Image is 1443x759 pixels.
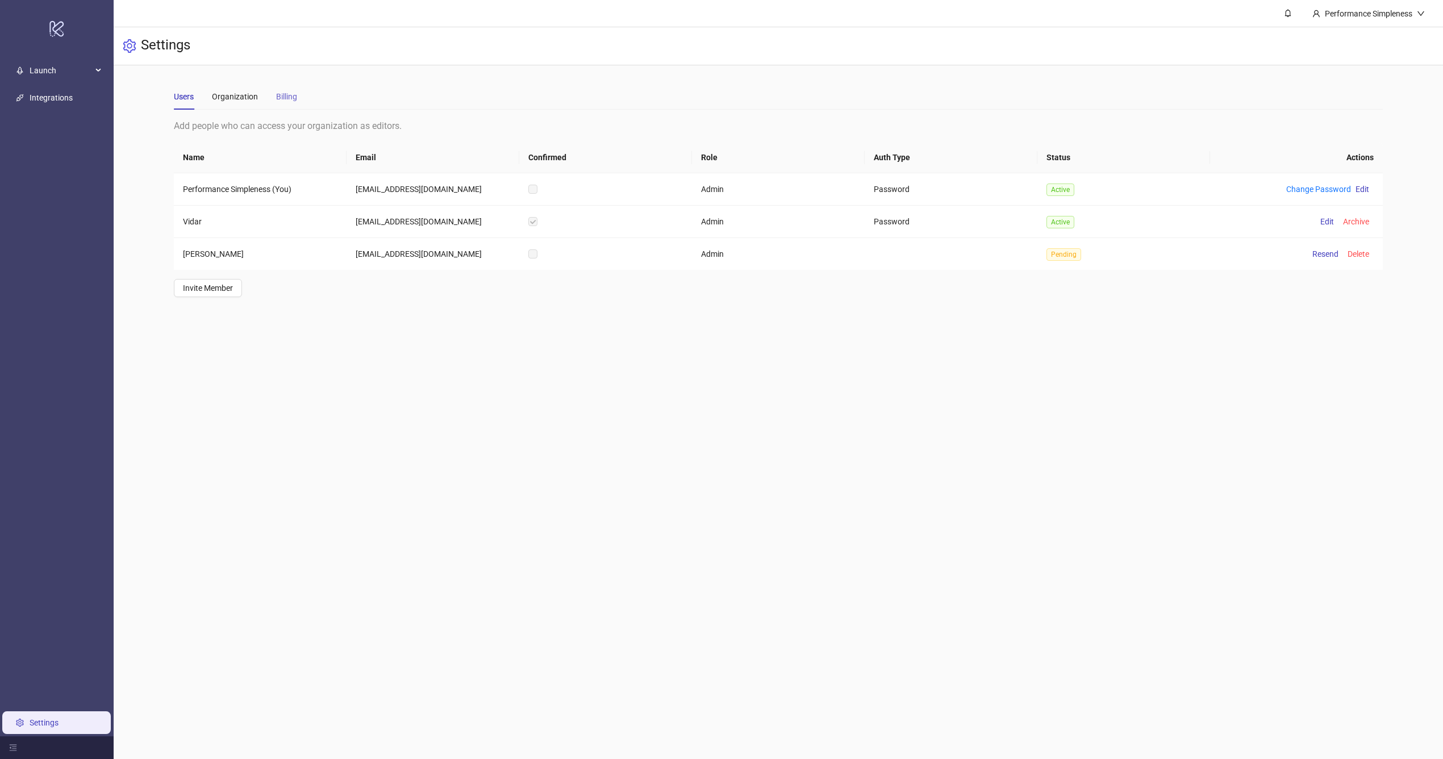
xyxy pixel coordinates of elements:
[1343,217,1369,226] span: Archive
[174,206,347,238] td: Vidar
[519,142,692,173] th: Confirmed
[183,283,233,293] span: Invite Member
[16,66,24,74] span: rocket
[347,206,519,238] td: [EMAIL_ADDRESS][DOMAIN_NAME]
[1046,248,1081,261] span: Pending
[1308,247,1343,261] button: Resend
[1210,142,1383,173] th: Actions
[865,142,1037,173] th: Auth Type
[1284,9,1292,17] span: bell
[1338,215,1374,228] button: Archive
[212,90,258,103] div: Organization
[347,142,519,173] th: Email
[1320,217,1334,226] span: Edit
[1286,185,1351,194] a: Change Password
[174,173,347,206] td: Performance Simpleness (You)
[1417,10,1425,18] span: down
[1316,215,1338,228] button: Edit
[1320,7,1417,20] div: Performance Simpleness
[692,142,865,173] th: Role
[123,39,136,53] span: setting
[1312,249,1338,258] span: Resend
[174,142,347,173] th: Name
[174,238,347,270] td: [PERSON_NAME]
[865,173,1037,206] td: Password
[9,744,17,752] span: menu-fold
[865,206,1037,238] td: Password
[276,90,297,103] div: Billing
[347,238,519,270] td: [EMAIL_ADDRESS][DOMAIN_NAME]
[347,173,519,206] td: [EMAIL_ADDRESS][DOMAIN_NAME]
[30,93,73,102] a: Integrations
[1037,142,1210,173] th: Status
[1351,182,1374,196] button: Edit
[1046,184,1074,196] span: Active
[174,119,1383,133] div: Add people who can access your organization as editors.
[174,279,242,297] button: Invite Member
[30,59,92,82] span: Launch
[692,238,865,270] td: Admin
[1343,247,1374,261] button: Delete
[1356,185,1369,194] span: Edit
[30,718,59,727] a: Settings
[141,36,190,56] h3: Settings
[1348,249,1369,258] span: Delete
[1312,10,1320,18] span: user
[174,90,194,103] div: Users
[692,173,865,206] td: Admin
[1046,216,1074,228] span: Active
[692,206,865,238] td: Admin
